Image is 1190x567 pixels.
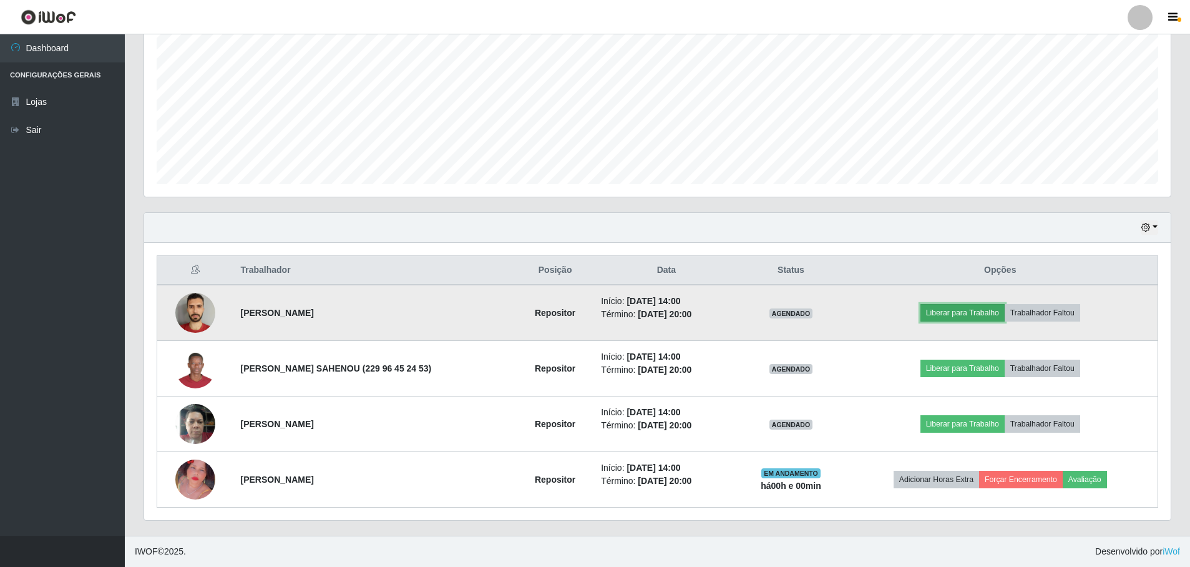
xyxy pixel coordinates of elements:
[240,308,313,318] strong: [PERSON_NAME]
[761,481,821,491] strong: há 00 h e 00 min
[233,256,517,285] th: Trabalhador
[638,365,691,375] time: [DATE] 20:00
[627,296,680,306] time: [DATE] 14:00
[769,308,813,318] span: AGENDADO
[638,476,691,486] time: [DATE] 20:00
[601,350,731,363] li: Início:
[240,475,313,485] strong: [PERSON_NAME]
[1163,546,1180,556] a: iWof
[175,293,215,333] img: 1744568230995.jpeg
[894,471,979,488] button: Adicionar Horas Extra
[638,420,691,430] time: [DATE] 20:00
[739,256,842,285] th: Status
[535,363,575,373] strong: Repositor
[601,406,731,419] li: Início:
[843,256,1158,285] th: Opções
[761,468,821,478] span: EM ANDAMENTO
[240,419,313,429] strong: [PERSON_NAME]
[769,420,813,430] span: AGENDADO
[21,9,76,25] img: CoreUI Logo
[601,419,731,432] li: Término:
[627,352,680,362] time: [DATE] 14:00
[517,256,593,285] th: Posição
[1063,471,1107,488] button: Avaliação
[1005,415,1080,433] button: Trabalhador Faltou
[175,397,215,450] img: 1752240296701.jpeg
[627,463,680,473] time: [DATE] 14:00
[920,360,1005,377] button: Liberar para Trabalho
[535,475,575,485] strong: Repositor
[601,363,731,377] li: Término:
[535,308,575,318] strong: Repositor
[920,304,1005,322] button: Liberar para Trabalho
[627,407,680,417] time: [DATE] 14:00
[920,415,1005,433] button: Liberar para Trabalho
[135,545,186,558] span: © 2025 .
[535,419,575,429] strong: Repositor
[593,256,739,285] th: Data
[638,309,691,319] time: [DATE] 20:00
[175,348,215,388] img: 1751668430791.jpeg
[1095,545,1180,558] span: Desenvolvido por
[979,471,1063,488] button: Forçar Encerramento
[1005,360,1080,377] button: Trabalhador Faltou
[135,546,158,556] span: IWOF
[601,461,731,475] li: Início:
[175,444,215,515] img: 1754175033426.jpeg
[601,308,731,321] li: Término:
[240,363,431,373] strong: [PERSON_NAME] SAHENOU (229 96 45 24 53)
[1005,304,1080,322] button: Trabalhador Faltou
[769,364,813,374] span: AGENDADO
[601,475,731,488] li: Término:
[601,295,731,308] li: Início:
